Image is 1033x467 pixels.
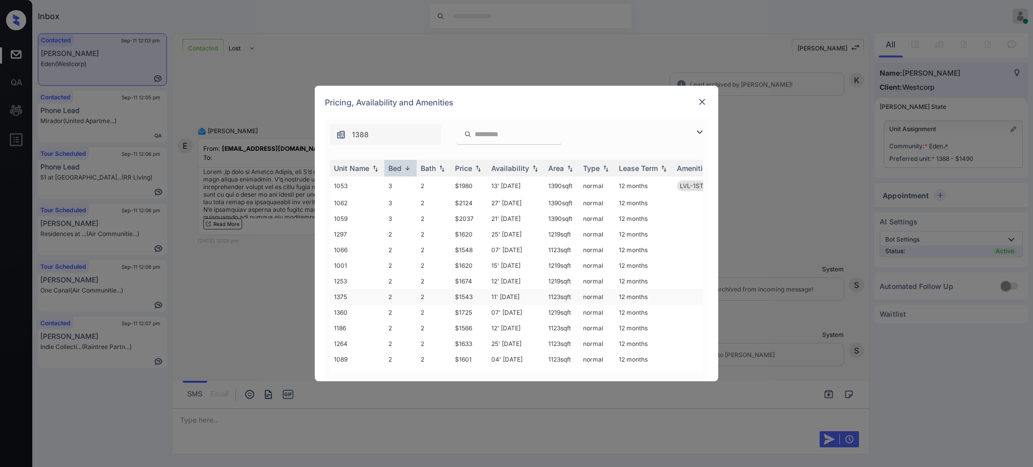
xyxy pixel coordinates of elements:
[330,273,384,289] td: 1253
[384,195,417,211] td: 3
[334,164,369,172] div: Unit Name
[473,165,483,172] img: sorting
[451,177,487,195] td: $1980
[388,164,401,172] div: Bed
[615,320,673,336] td: 12 months
[544,242,579,258] td: 1123 sqft
[615,273,673,289] td: 12 months
[615,352,673,367] td: 12 months
[417,320,451,336] td: 2
[544,289,579,305] td: 1123 sqft
[487,336,544,352] td: 25' [DATE]
[330,289,384,305] td: 1375
[487,258,544,273] td: 15' [DATE]
[330,177,384,195] td: 1053
[330,336,384,352] td: 1264
[615,211,673,226] td: 12 months
[451,289,487,305] td: $1543
[601,165,611,172] img: sorting
[384,352,417,367] td: 2
[677,164,711,172] div: Amenities
[451,367,487,383] td: $1625
[579,336,615,352] td: normal
[583,164,600,172] div: Type
[615,258,673,273] td: 12 months
[417,195,451,211] td: 2
[487,289,544,305] td: 11' [DATE]
[417,367,451,383] td: 2
[417,336,451,352] td: 2
[579,320,615,336] td: normal
[659,165,669,172] img: sorting
[330,226,384,242] td: 1297
[544,211,579,226] td: 1390 sqft
[330,320,384,336] td: 1186
[487,211,544,226] td: 21' [DATE]
[384,320,417,336] td: 2
[336,130,346,140] img: icon-zuma
[544,258,579,273] td: 1219 sqft
[384,177,417,195] td: 3
[384,336,417,352] td: 2
[417,289,451,305] td: 2
[579,242,615,258] td: normal
[384,226,417,242] td: 2
[544,305,579,320] td: 1219 sqft
[417,211,451,226] td: 2
[579,177,615,195] td: normal
[451,336,487,352] td: $1633
[417,352,451,367] td: 2
[697,97,707,107] img: close
[451,242,487,258] td: $1548
[544,226,579,242] td: 1219 sqft
[417,226,451,242] td: 2
[384,305,417,320] td: 2
[330,352,384,367] td: 1089
[451,195,487,211] td: $2124
[544,195,579,211] td: 1390 sqft
[455,164,472,172] div: Price
[544,320,579,336] td: 1123 sqft
[384,273,417,289] td: 2
[615,305,673,320] td: 12 months
[384,289,417,305] td: 2
[417,258,451,273] td: 2
[491,164,529,172] div: Availability
[451,258,487,273] td: $1620
[694,126,706,138] img: icon-zuma
[451,211,487,226] td: $2037
[330,195,384,211] td: 1062
[451,352,487,367] td: $1601
[579,367,615,383] td: normal
[579,258,615,273] td: normal
[544,336,579,352] td: 1123 sqft
[544,177,579,195] td: 1390 sqft
[530,165,540,172] img: sorting
[579,305,615,320] td: normal
[487,367,544,383] td: 25' [DATE]
[565,165,575,172] img: sorting
[451,305,487,320] td: $1725
[544,273,579,289] td: 1219 sqft
[352,129,369,140] span: 1388
[451,226,487,242] td: $1620
[619,164,658,172] div: Lease Term
[437,165,447,172] img: sorting
[579,352,615,367] td: normal
[384,258,417,273] td: 2
[451,273,487,289] td: $1674
[330,367,384,383] td: 1070
[615,177,673,195] td: 12 months
[487,305,544,320] td: 07' [DATE]
[384,367,417,383] td: 2
[330,242,384,258] td: 1066
[487,177,544,195] td: 13' [DATE]
[544,352,579,367] td: 1123 sqft
[421,164,436,172] div: Bath
[680,182,714,190] span: LVL-1ST-3B
[330,305,384,320] td: 1360
[384,242,417,258] td: 2
[579,195,615,211] td: normal
[579,226,615,242] td: normal
[615,242,673,258] td: 12 months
